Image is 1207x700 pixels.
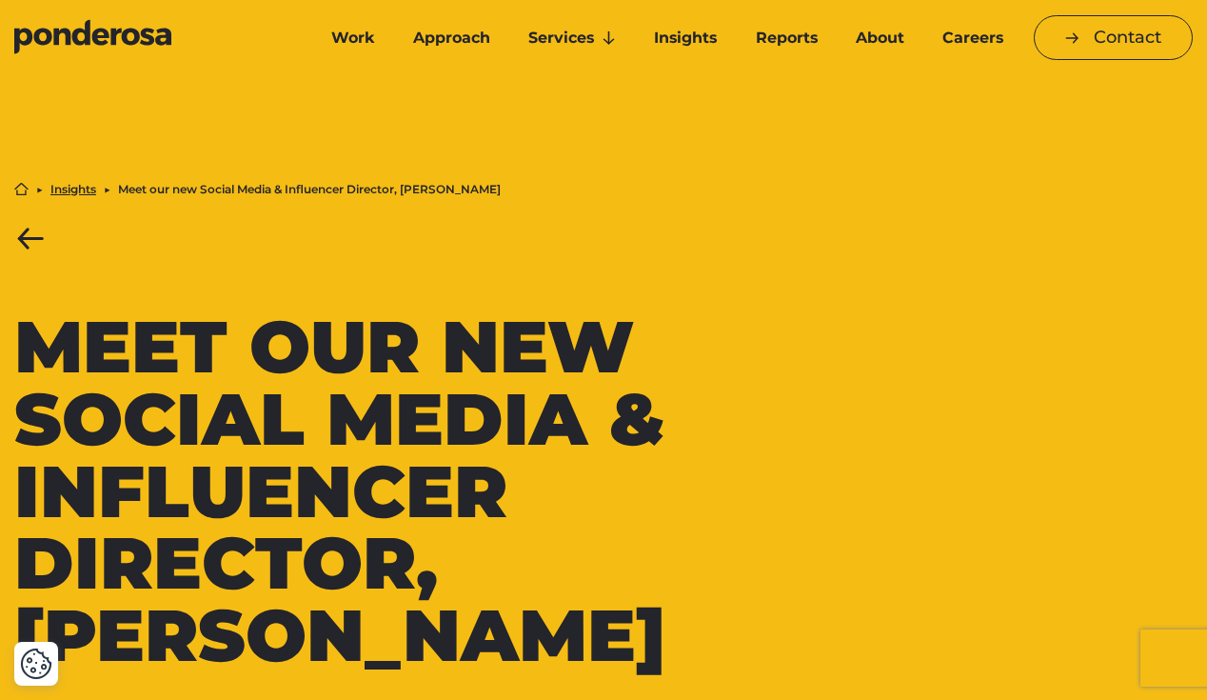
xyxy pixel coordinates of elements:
[1034,15,1193,60] a: Contact
[741,18,833,58] a: Reports
[398,18,505,58] a: Approach
[118,184,501,195] li: Meet our new Social Media & Influencer Director, [PERSON_NAME]
[20,648,52,680] img: Revisit consent button
[14,311,690,672] h1: Meet our new Social Media & Influencer Director, [PERSON_NAME]
[20,648,52,680] button: Cookie Settings
[50,184,96,195] a: Insights
[14,19,287,57] a: Go to homepage
[14,227,48,250] a: Back to Insights
[14,182,29,196] a: Home
[513,18,631,58] a: Services
[639,18,732,58] a: Insights
[36,184,43,195] li: ▶︎
[104,184,110,195] li: ▶︎
[316,18,390,58] a: Work
[927,18,1019,58] a: Careers
[841,18,920,58] a: About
